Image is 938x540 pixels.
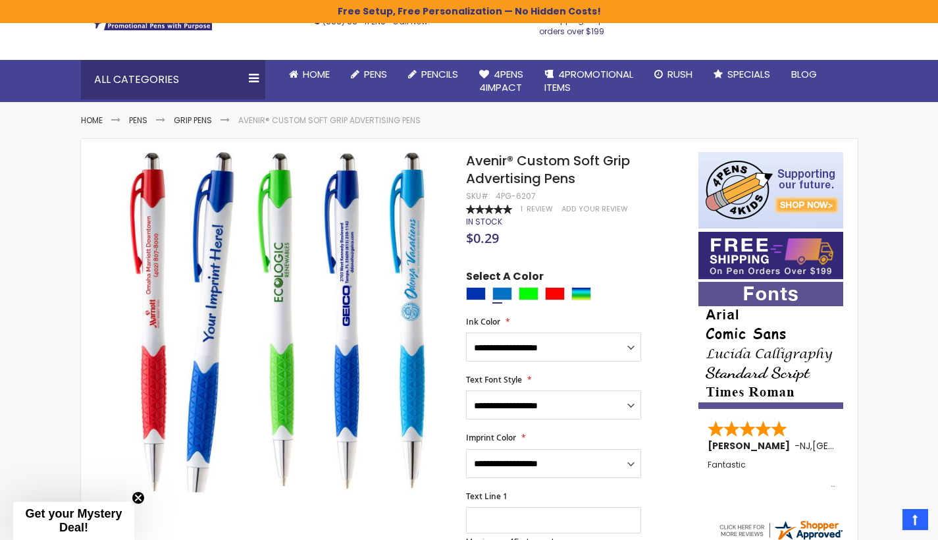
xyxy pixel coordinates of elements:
span: [PERSON_NAME] [708,439,795,452]
a: Pens [129,115,147,126]
span: Get your Mystery Deal! [25,507,122,534]
img: 4pens 4 kids [698,152,843,229]
div: Blue Light [492,287,512,300]
span: 4PROMOTIONAL ITEMS [544,67,633,94]
span: Blog [791,67,817,81]
span: Avenir® Custom Soft Grip Advertising Pens [466,151,630,188]
a: Pens [340,60,398,89]
span: Review [527,204,553,214]
a: Top [902,509,928,530]
span: Specials [727,67,770,81]
div: All Categories [81,60,265,99]
div: Availability [466,217,502,227]
a: Pencils [398,60,469,89]
span: 1 [521,204,523,214]
a: Blog [781,60,827,89]
img: Avenir® Custom Soft Grip Advertising Pens [107,151,448,493]
div: 4PG-6207 [496,191,536,202]
span: Pens [364,67,387,81]
div: Fantastic [708,460,835,489]
span: $0.29 [466,229,499,247]
img: Free shipping on orders over $199 [698,232,843,279]
a: Rush [644,60,703,89]
span: Select A Color [466,269,544,287]
span: Text Line 1 [466,491,508,502]
span: Imprint Color [466,432,516,443]
span: Home [303,67,330,81]
a: 1 Review [521,204,555,214]
a: Grip Pens [174,115,212,126]
a: Home [278,60,340,89]
a: Home [81,115,103,126]
span: NJ [800,439,810,452]
a: 4PROMOTIONALITEMS [534,60,644,103]
img: font-personalization-examples [698,282,843,409]
button: Close teaser [132,491,145,504]
span: [GEOGRAPHIC_DATA] [812,439,909,452]
span: Rush [667,67,692,81]
span: 4Pens 4impact [479,67,523,94]
div: Free shipping on pen orders over $199 [517,10,627,36]
li: Avenir® Custom Soft Grip Advertising Pens [238,115,421,126]
span: - , [795,439,909,452]
div: Red [545,287,565,300]
strong: SKU [466,190,490,202]
div: Assorted [571,287,591,300]
div: 100% [466,205,512,214]
a: Specials [703,60,781,89]
div: Blue [466,287,486,300]
div: Lime Green [519,287,538,300]
a: Add Your Review [561,204,628,214]
div: Get your Mystery Deal!Close teaser [13,502,134,540]
a: 4Pens4impact [469,60,534,103]
span: Text Font Style [466,374,522,385]
span: In stock [466,216,502,227]
span: Pencils [421,67,458,81]
span: Ink Color [466,316,500,327]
